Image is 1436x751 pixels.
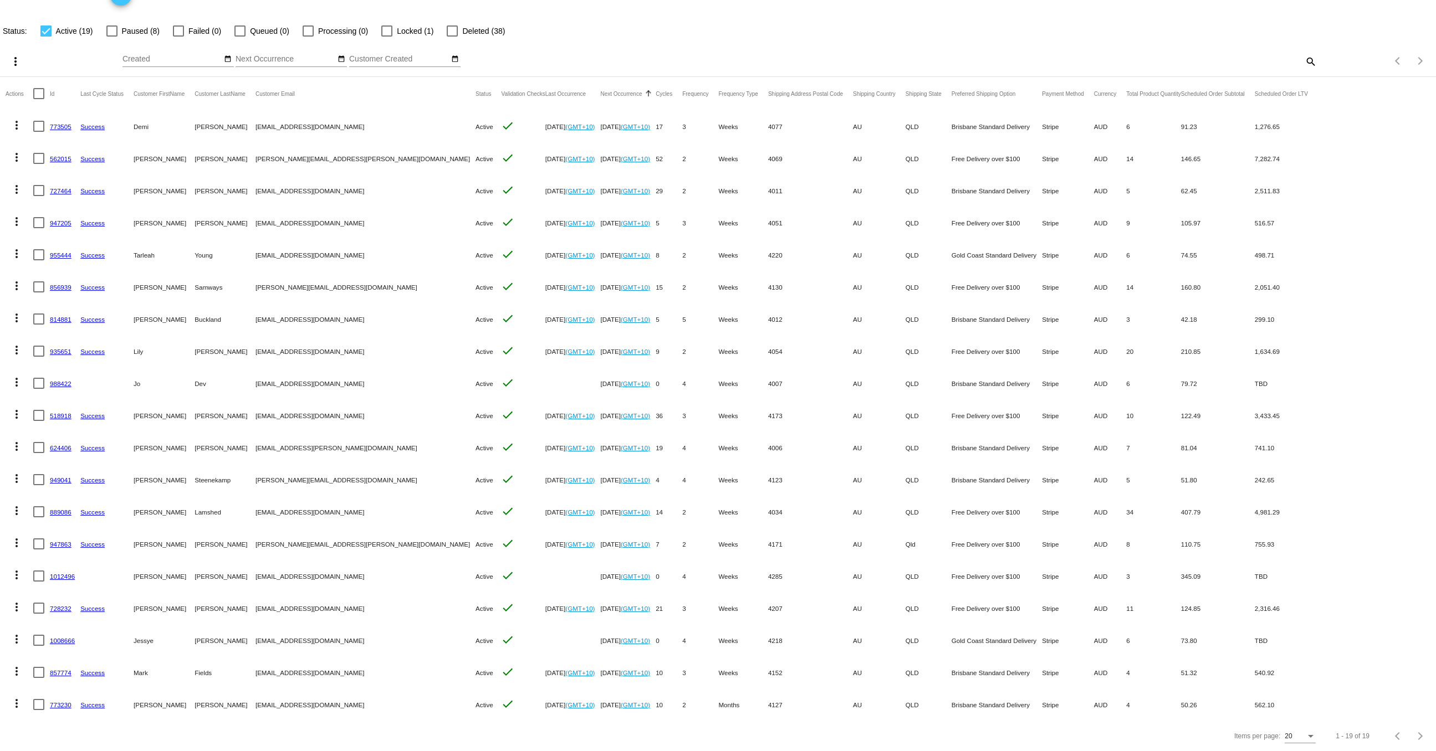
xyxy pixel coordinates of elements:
input: Created [122,55,222,64]
a: (GMT+10) [565,155,595,162]
mat-cell: AU [853,271,906,303]
mat-cell: 4123 [768,464,853,496]
mat-cell: AUD [1094,399,1127,431]
button: Change sorting for ShippingPostcode [768,90,843,97]
mat-cell: 1,276.65 [1255,110,1318,142]
mat-cell: 299.10 [1255,303,1318,335]
mat-cell: 9 [656,335,682,367]
mat-cell: AUD [1094,431,1127,464]
a: 955444 [50,251,71,259]
mat-cell: 91.23 [1181,110,1255,142]
mat-cell: 6 [1126,239,1181,271]
mat-cell: Stripe [1042,239,1094,271]
mat-cell: 2 [682,271,718,303]
mat-cell: [DATE] [600,367,656,399]
mat-cell: Steenekamp [195,464,255,496]
mat-icon: more_vert [10,119,23,132]
mat-cell: [PERSON_NAME] [134,303,195,335]
mat-cell: 4220 [768,239,853,271]
mat-cell: Demi [134,110,195,142]
mat-cell: Samways [195,271,255,303]
mat-cell: AUD [1094,239,1127,271]
mat-cell: 4 [682,431,718,464]
mat-cell: 4077 [768,110,853,142]
mat-cell: 52 [656,142,682,174]
a: 947205 [50,219,71,227]
a: Success [80,316,105,323]
mat-cell: Weeks [718,431,768,464]
mat-cell: [DATE] [545,207,601,239]
a: Success [80,251,105,259]
mat-cell: 5 [1126,464,1181,496]
mat-cell: [PERSON_NAME] [134,399,195,431]
mat-cell: 8 [656,239,682,271]
mat-cell: AU [853,496,906,528]
mat-cell: Weeks [718,239,768,271]
a: Success [80,123,105,130]
mat-cell: 4069 [768,142,853,174]
mat-cell: 122.49 [1181,399,1255,431]
mat-cell: Lamshed [195,496,255,528]
mat-cell: Weeks [718,207,768,239]
mat-cell: 4007 [768,367,853,399]
mat-cell: [PERSON_NAME] [195,110,255,142]
mat-icon: more_vert [10,343,23,357]
mat-cell: QLD [906,142,952,174]
mat-cell: [PERSON_NAME] [134,142,195,174]
a: (GMT+10) [621,476,650,483]
mat-cell: AU [853,142,906,174]
mat-cell: Weeks [718,367,768,399]
a: (GMT+10) [565,284,595,291]
mat-cell: 4 [656,464,682,496]
mat-cell: Free Delivery over $100 [952,142,1042,174]
mat-cell: [PERSON_NAME] [134,431,195,464]
input: Customer Created [349,55,449,64]
mat-cell: 14 [1126,142,1181,174]
input: Next Occurrence [236,55,335,64]
mat-cell: [PERSON_NAME][EMAIL_ADDRESS][DOMAIN_NAME] [255,464,476,496]
mat-cell: AU [853,110,906,142]
a: (GMT+10) [565,476,595,483]
mat-cell: Weeks [718,464,768,496]
button: Change sorting for FrequencyType [718,90,758,97]
mat-cell: AUD [1094,142,1127,174]
mat-cell: QLD [906,303,952,335]
a: (GMT+10) [565,123,595,130]
button: Change sorting for CustomerLastName [195,90,246,97]
mat-cell: [PERSON_NAME] [134,496,195,528]
mat-cell: 17 [656,110,682,142]
mat-cell: 3 [682,207,718,239]
button: Change sorting for ShippingCountry [853,90,896,97]
mat-icon: more_vert [10,408,23,421]
mat-cell: 62.45 [1181,174,1255,207]
mat-cell: [PERSON_NAME] [195,335,255,367]
mat-cell: Dev [195,367,255,399]
a: 624406 [50,444,71,451]
mat-cell: Brisbane Standard Delivery [952,464,1042,496]
mat-cell: 1,634.69 [1255,335,1318,367]
mat-cell: [DATE] [545,431,601,464]
mat-cell: [DATE] [600,303,656,335]
mat-cell: AUD [1094,335,1127,367]
mat-cell: [PERSON_NAME] [195,399,255,431]
a: (GMT+10) [621,348,650,355]
a: 727464 [50,187,71,194]
mat-cell: [DATE] [545,174,601,207]
a: Success [80,155,105,162]
a: Success [80,476,105,483]
mat-cell: Stripe [1042,207,1094,239]
mat-cell: [EMAIL_ADDRESS][DOMAIN_NAME] [255,496,476,528]
mat-cell: Weeks [718,142,768,174]
button: Change sorting for ShippingState [906,90,942,97]
a: Success [80,412,105,419]
a: (GMT+10) [565,316,595,323]
mat-cell: Weeks [718,174,768,207]
mat-cell: 2,511.83 [1255,174,1318,207]
button: Change sorting for Subtotal [1181,90,1245,97]
mat-cell: [DATE] [545,496,601,528]
mat-cell: AU [853,207,906,239]
mat-cell: Weeks [718,271,768,303]
mat-cell: 2 [682,142,718,174]
a: Success [80,444,105,451]
a: 518918 [50,412,71,419]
